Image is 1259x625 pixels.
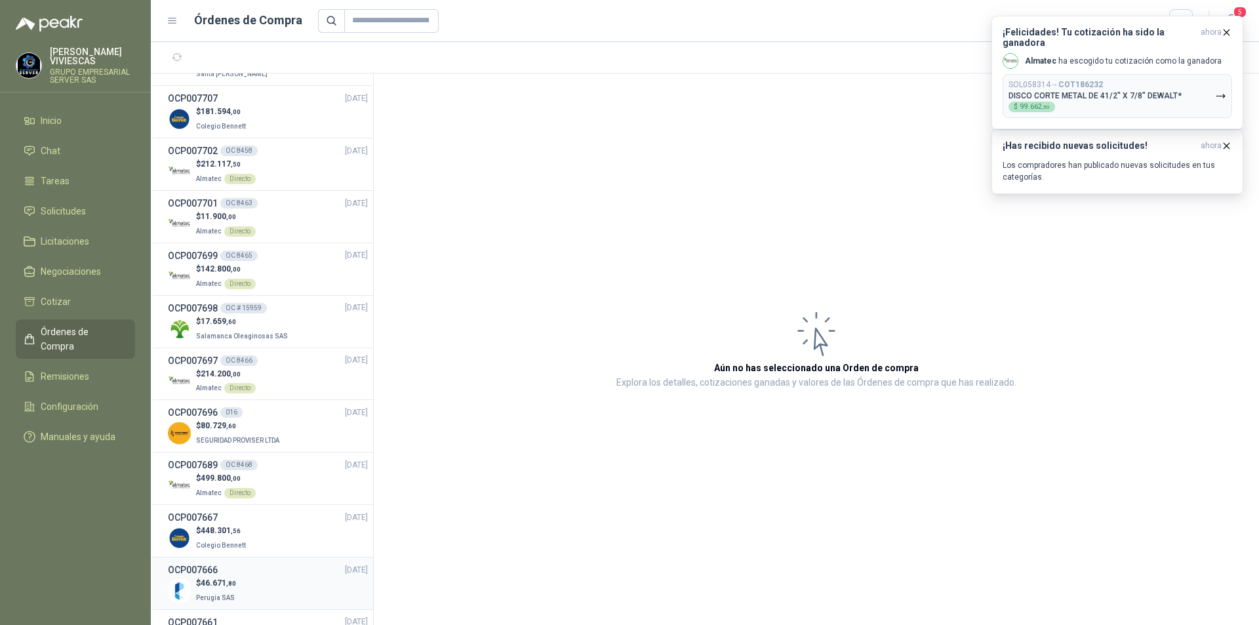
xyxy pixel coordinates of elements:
span: 46.671 [201,578,236,588]
div: OC 8458 [220,146,258,156]
p: SOL058314 → [1009,80,1103,90]
span: [DATE] [345,512,368,524]
span: [DATE] [345,564,368,576]
span: Perugia SAS [196,594,235,601]
div: OC 8463 [220,198,258,209]
h3: OCP007696 [168,405,218,420]
span: Almatec [196,489,222,496]
div: Directo [224,488,256,498]
p: ha escogido tu cotización como la ganadora [1025,56,1222,67]
p: $ [196,368,256,380]
span: ,60 [226,318,236,325]
div: OC 8468 [220,460,258,470]
h3: Aún no has seleccionado una Orden de compra [714,361,919,375]
a: Órdenes de Compra [16,319,135,359]
p: Explora los detalles, cotizaciones ganadas y valores de las Órdenes de compra que has realizado. [616,375,1016,391]
span: Santa [PERSON_NAME] [196,70,268,77]
span: [DATE] [345,145,368,157]
span: Negociaciones [41,264,101,279]
b: COT186232 [1058,80,1103,89]
div: Directo [224,383,256,393]
p: $ [196,106,249,118]
span: 5 [1233,6,1247,18]
p: DISCO CORTE METAL DE 41/2" X 7/8" DEWALT* [1009,91,1182,100]
span: ,00 [226,213,236,220]
span: 448.301 [201,526,241,535]
span: Salamanca Oleaginosas SAS [196,333,288,340]
button: SOL058314→COT186232DISCO CORTE METAL DE 41/2" X 7/8" DEWALT*$99.662,50 [1003,74,1232,118]
img: Company Logo [168,474,191,497]
span: SEGURIDAD PROVISER LTDA [196,437,279,444]
span: ,00 [231,108,241,115]
span: ,60 [226,422,236,430]
img: Company Logo [168,579,191,602]
span: [DATE] [345,302,368,314]
p: $ [196,263,256,275]
span: Órdenes de Compra [41,325,123,353]
span: [DATE] [345,459,368,472]
a: Cotizar [16,289,135,314]
span: [DATE] [345,92,368,105]
span: 212.117 [201,159,241,169]
span: ,50 [231,161,241,168]
span: Almatec [196,228,222,235]
img: Logo peakr [16,16,83,31]
h3: OCP007698 [168,301,218,315]
img: Company Logo [168,527,191,550]
span: ahora [1201,27,1222,48]
p: [PERSON_NAME] VIVIESCAS [50,47,135,66]
p: $ [196,158,256,171]
a: Manuales y ayuda [16,424,135,449]
span: ,80 [226,580,236,587]
a: OCP007698OC # 15959[DATE] Company Logo$17.659,60Salamanca Oleaginosas SAS [168,301,368,342]
img: Company Logo [16,53,41,78]
a: OCP007697OC 8466[DATE] Company Logo$214.200,00AlmatecDirecto [168,353,368,395]
a: OCP007689OC 8468[DATE] Company Logo$499.800,00AlmatecDirecto [168,458,368,499]
span: Almatec [196,175,222,182]
div: Directo [224,279,256,289]
a: Tareas [16,169,135,193]
span: Tareas [41,174,70,188]
img: Company Logo [168,212,191,235]
span: ahora [1201,140,1222,151]
div: 016 [220,407,243,418]
span: Cotizar [41,294,71,309]
span: Configuración [41,399,98,414]
span: Manuales y ayuda [41,430,115,444]
img: Company Logo [168,317,191,340]
h3: OCP007701 [168,196,218,211]
h1: Órdenes de Compra [194,11,302,30]
p: $ [196,420,282,432]
span: Almatec [196,280,222,287]
a: Configuración [16,394,135,419]
span: ,00 [231,371,241,378]
p: $ [196,525,249,537]
span: [DATE] [345,354,368,367]
h3: ¡Felicidades! Tu cotización ha sido la ganadora [1003,27,1195,48]
h3: OCP007667 [168,510,218,525]
span: ,50 [1042,104,1050,110]
a: OCP007667[DATE] Company Logo$448.301,56Colegio Bennett [168,510,368,552]
span: 11.900 [201,212,236,221]
img: Company Logo [168,160,191,183]
a: OCP007666[DATE] Company Logo$46.671,80Perugia SAS [168,563,368,604]
span: [DATE] [345,197,368,210]
span: ,00 [231,475,241,482]
span: Chat [41,144,60,158]
span: Almatec [196,384,222,392]
a: OCP007702OC 8458[DATE] Company Logo$212.117,50AlmatecDirecto [168,144,368,185]
span: 99.662 [1020,104,1050,110]
span: ,56 [231,527,241,534]
img: Company Logo [168,370,191,393]
span: 499.800 [201,474,241,483]
h3: OCP007702 [168,144,218,158]
button: ¡Has recibido nuevas solicitudes!ahora Los compradores han publicado nuevas solicitudes en tus ca... [991,129,1243,194]
img: Company Logo [1003,54,1018,68]
span: 214.200 [201,369,241,378]
div: OC # 15959 [220,303,267,313]
a: Inicio [16,108,135,133]
b: Almatec [1025,56,1056,66]
p: $ [196,315,290,328]
span: 181.594 [201,107,241,116]
a: Solicitudes [16,199,135,224]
